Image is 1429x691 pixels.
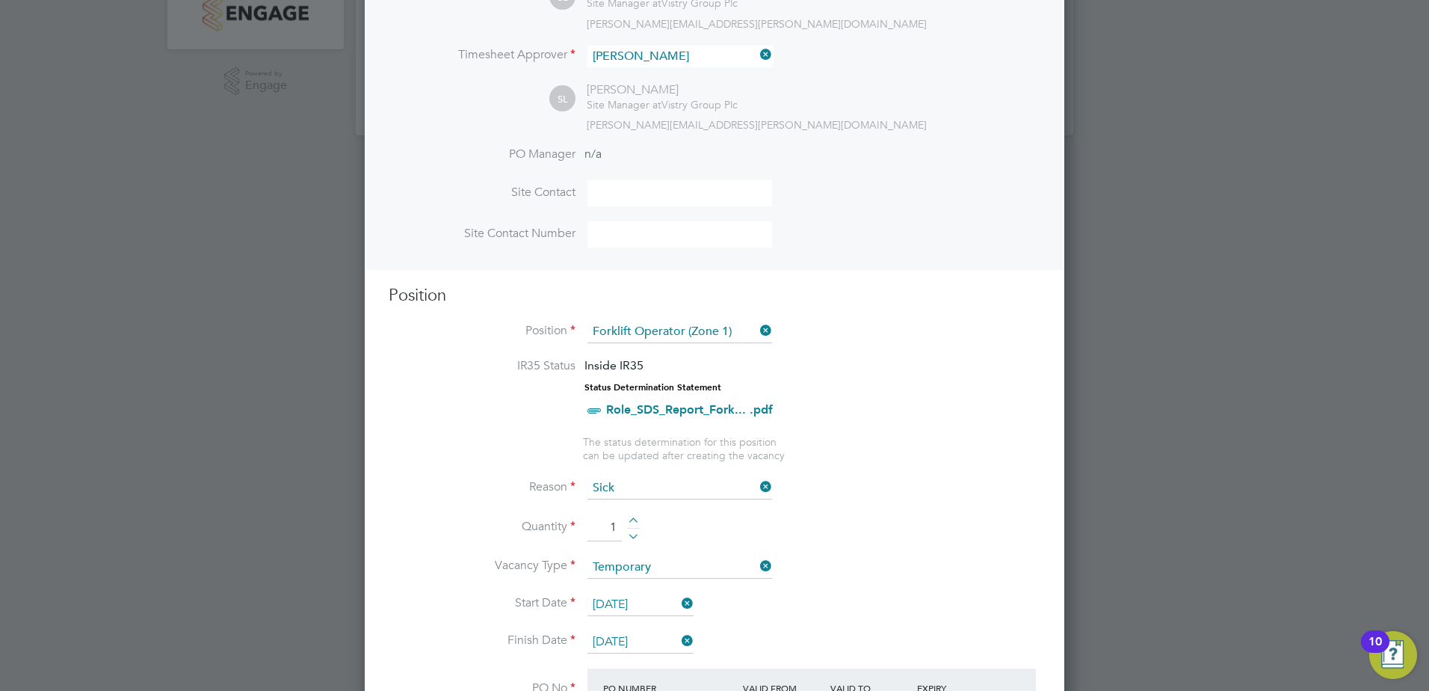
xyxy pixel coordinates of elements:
[1368,642,1382,661] div: 10
[606,402,773,417] a: Role_SDS_Report_Fork... .pdf
[389,595,575,611] label: Start Date
[587,631,694,654] input: Select one
[587,17,927,31] span: [PERSON_NAME][EMAIL_ADDRESS][PERSON_NAME][DOMAIN_NAME]
[549,86,575,112] span: SL
[584,358,643,372] span: Inside IR35
[1369,631,1417,679] button: Open Resource Center, 10 new notifications
[587,321,772,343] input: Search for...
[389,226,575,242] label: Site Contact Number
[389,147,575,162] label: PO Manager
[389,47,575,63] label: Timesheet Approver
[587,82,738,98] div: [PERSON_NAME]
[587,98,738,111] div: Vistry Group Plc
[587,556,772,579] input: Select one
[584,382,721,393] strong: Status Determination Statement
[587,118,927,132] span: [PERSON_NAME][EMAIL_ADDRESS][PERSON_NAME][DOMAIN_NAME]
[389,479,575,495] label: Reason
[587,46,772,67] input: Search for...
[583,435,785,462] span: The status determination for this position can be updated after creating the vacancy
[389,285,1040,307] h3: Position
[389,633,575,648] label: Finish Date
[389,185,575,200] label: Site Contact
[389,558,575,574] label: Vacancy Type
[389,519,575,535] label: Quantity
[587,594,694,616] input: Select one
[584,147,602,162] span: n/a
[389,358,575,374] label: IR35 Status
[389,323,575,339] label: Position
[587,477,772,500] input: Select one
[587,98,661,111] span: Site Manager at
